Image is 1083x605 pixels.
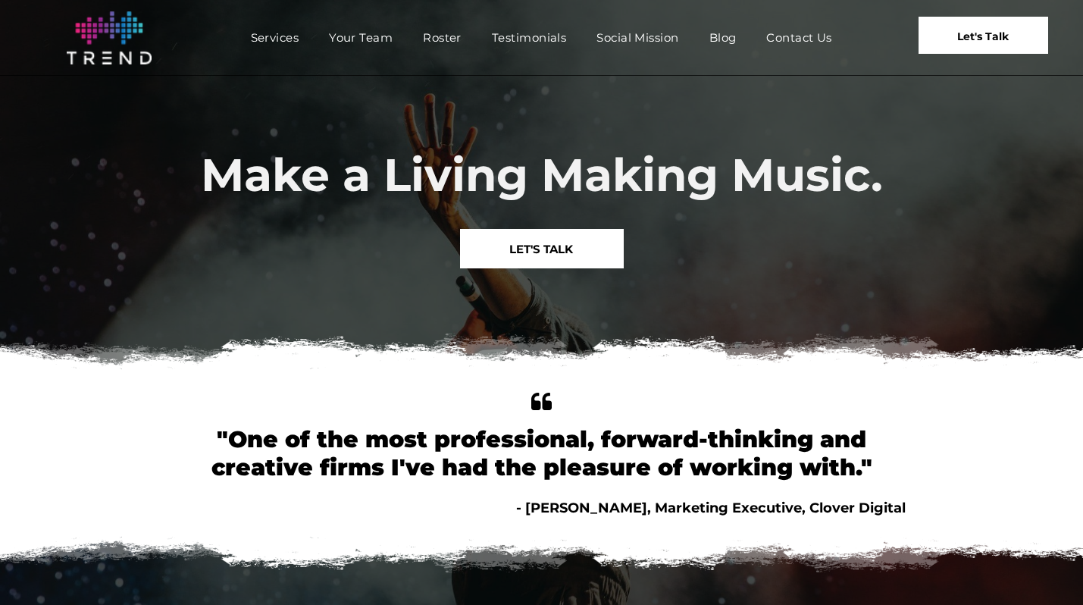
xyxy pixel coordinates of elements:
[477,27,581,49] a: Testimonials
[460,229,624,268] a: LET'S TALK
[694,27,752,49] a: Blog
[67,11,152,64] img: logo
[957,17,1009,55] span: Let's Talk
[1007,532,1083,605] iframe: Chat Widget
[751,27,847,49] a: Contact Us
[236,27,315,49] a: Services
[314,27,408,49] a: Your Team
[201,147,883,202] span: Make a Living Making Music.
[516,500,906,516] span: - [PERSON_NAME], Marketing Executive, Clover Digital
[408,27,477,49] a: Roster
[509,230,573,268] span: LET'S TALK
[919,17,1048,54] a: Let's Talk
[581,27,693,49] a: Social Mission
[211,425,872,481] font: "One of the most professional, forward-thinking and creative firms I've had the pleasure of worki...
